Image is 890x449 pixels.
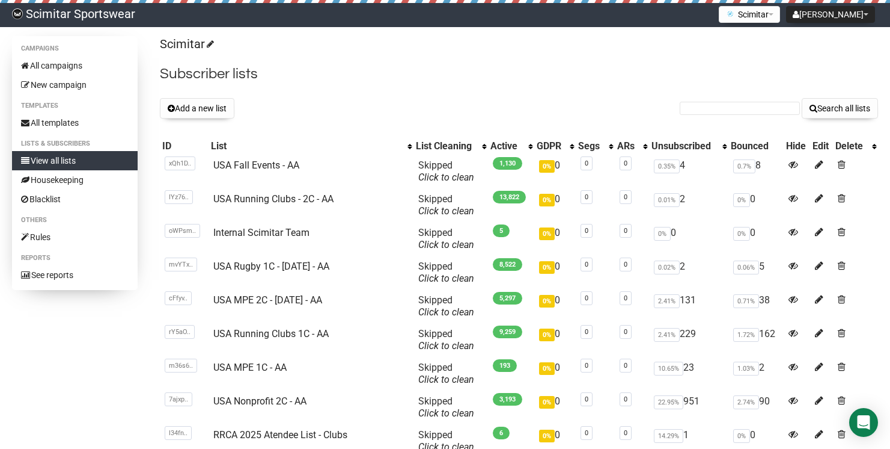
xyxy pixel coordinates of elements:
[418,407,474,419] a: Click to clean
[649,357,728,391] td: 23
[585,227,588,235] a: 0
[585,294,588,302] a: 0
[160,138,209,155] th: ID: No sort applied, sorting is disabled
[12,251,138,265] li: Reports
[534,222,576,256] td: 0
[733,328,759,342] span: 1.72%
[213,294,322,306] a: USA MPE 2C - [DATE] - AA
[624,227,627,235] a: 0
[539,160,555,173] span: 0%
[209,138,413,155] th: List: No sort applied, activate to apply an ascending sort
[534,391,576,424] td: 0
[539,261,555,274] span: 0%
[12,42,138,56] li: Campaigns
[418,362,474,385] span: Skipped
[413,138,488,155] th: List Cleaning: No sort applied, activate to apply an ascending sort
[539,228,555,240] span: 0%
[418,261,474,284] span: Skipped
[539,295,555,308] span: 0%
[12,213,138,228] li: Others
[213,261,329,272] a: USA Rugby 1C - [DATE] - AA
[534,290,576,323] td: 0
[784,138,810,155] th: Hide: No sort applied, sorting is disabled
[539,430,555,442] span: 0%
[654,294,680,308] span: 2.41%
[728,323,784,357] td: 162
[493,393,522,406] span: 3,193
[534,357,576,391] td: 0
[162,140,206,152] div: ID
[418,193,474,217] span: Skipped
[493,359,517,372] span: 193
[731,140,781,152] div: Bounced
[418,239,474,250] a: Click to clean
[585,159,588,167] a: 0
[654,429,683,443] span: 14.29%
[12,265,138,285] a: See reports
[12,228,138,247] a: Rules
[719,6,780,23] button: Scimitar
[624,429,627,437] a: 0
[585,261,588,268] a: 0
[649,323,728,357] td: 229
[165,258,197,271] span: mvYTx..
[649,222,728,256] td: 0
[654,159,680,173] span: 0.35%
[728,290,784,323] td: 38
[12,170,138,190] a: Housekeeping
[418,374,474,385] a: Click to clean
[654,362,683,376] span: 10.65%
[534,188,576,222] td: 0
[12,75,138,94] a: New campaign
[733,429,750,443] span: 0%
[733,294,759,308] span: 0.71%
[12,8,23,19] img: c430136311b1e6f103092caacf47139d
[165,392,192,406] span: 7ajxp..
[728,256,784,290] td: 5
[12,113,138,132] a: All templates
[728,357,784,391] td: 2
[810,138,833,155] th: Edit: No sort applied, sorting is disabled
[833,138,878,155] th: Delete: No sort applied, activate to apply an ascending sort
[728,155,784,188] td: 8
[165,224,200,238] span: oWPsm..
[418,294,474,318] span: Skipped
[624,193,627,201] a: 0
[649,138,728,155] th: Unsubscribed: No sort applied, activate to apply an ascending sort
[418,172,474,183] a: Click to clean
[624,328,627,336] a: 0
[213,328,329,339] a: USA Running Clubs 1C - AA
[493,292,522,305] span: 5,297
[835,140,866,152] div: Delete
[585,429,588,437] a: 0
[213,159,299,171] a: USA Fall Events - AA
[733,395,759,409] span: 2.74%
[649,256,728,290] td: 2
[728,391,784,424] td: 90
[160,63,878,85] h2: Subscriber lists
[416,140,476,152] div: List Cleaning
[539,329,555,341] span: 0%
[493,427,510,439] span: 6
[624,261,627,268] a: 0
[418,340,474,351] a: Click to clean
[539,362,555,375] span: 0%
[585,362,588,370] a: 0
[802,98,878,119] button: Search all lists
[418,205,474,217] a: Click to clean
[733,261,759,274] span: 0.06%
[12,151,138,170] a: View all lists
[786,140,808,152] div: Hide
[615,138,649,155] th: ARs: No sort applied, activate to apply an ascending sort
[165,156,195,170] span: xQh1D..
[654,261,680,274] span: 0.02%
[165,325,195,339] span: rY5aO..
[493,191,526,203] span: 13,822
[733,362,759,376] span: 1.03%
[418,328,474,351] span: Skipped
[576,138,614,155] th: Segs: No sort applied, activate to apply an ascending sort
[728,188,784,222] td: 0
[418,306,474,318] a: Click to clean
[649,155,728,188] td: 4
[488,138,534,155] th: Active: No sort applied, activate to apply an ascending sort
